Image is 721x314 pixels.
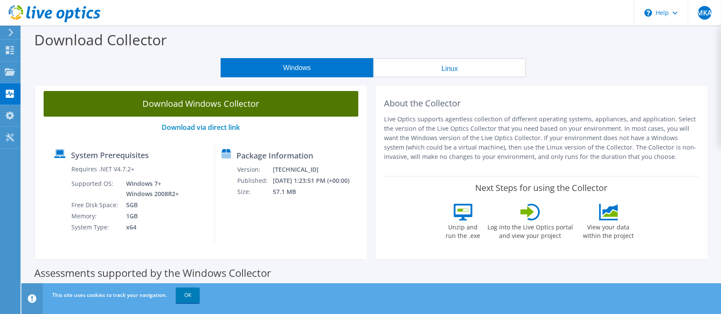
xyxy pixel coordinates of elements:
td: System Type: [71,222,120,233]
span: MKA [698,6,712,20]
td: 1GB [120,211,180,222]
td: 5GB [120,200,180,211]
a: Download via direct link [162,123,240,132]
td: Version: [237,164,272,175]
td: Supported OS: [71,178,120,200]
label: View your data within the project [578,220,639,240]
button: Windows [221,58,373,77]
a: Download Windows Collector [44,91,358,117]
td: Published: [237,175,272,186]
td: Windows 7+ Windows 2008R2+ [120,178,180,200]
span: This site uses cookies to track your navigation. [52,291,167,299]
h2: About the Collector [384,98,699,109]
label: Log into the Live Optics portal and view your project [487,220,573,240]
label: Unzip and run the .exe [443,220,483,240]
button: Linux [373,58,526,77]
svg: \n [644,9,652,17]
label: Requires .NET V4.7.2+ [71,165,134,173]
td: Memory: [71,211,120,222]
a: OK [176,288,200,303]
label: System Prerequisites [71,151,149,159]
td: [TECHNICAL_ID] [272,164,361,175]
td: Free Disk Space: [71,200,120,211]
label: Download Collector [34,30,167,50]
td: x64 [120,222,180,233]
td: 57.1 MB [272,186,361,197]
td: Size: [237,186,272,197]
label: Package Information [236,151,313,160]
td: [DATE] 1:23:51 PM (+00:00) [272,175,361,186]
label: Assessments supported by the Windows Collector [34,269,271,277]
label: Next Steps for using the Collector [476,183,608,193]
p: Live Optics supports agentless collection of different operating systems, appliances, and applica... [384,114,699,161]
